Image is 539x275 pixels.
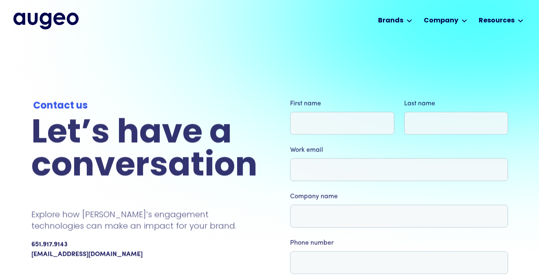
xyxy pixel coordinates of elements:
[13,13,79,29] img: Augeo's full logo in midnight blue.
[31,240,68,249] div: 651.917.9143
[404,99,508,108] label: Last name
[31,209,257,231] p: Explore how [PERSON_NAME]’s engagement technologies can make an impact for your brand.
[424,16,458,26] div: Company
[290,145,508,155] label: Work email
[290,238,508,248] label: Phone number
[479,16,515,26] div: Resources
[31,118,257,184] h2: Let’s have a conversation
[13,13,79,29] a: home
[290,191,508,201] label: Company name
[378,16,403,26] div: Brands
[31,249,143,259] a: [EMAIL_ADDRESS][DOMAIN_NAME]
[290,99,394,108] label: First name
[33,99,255,113] div: Contact us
